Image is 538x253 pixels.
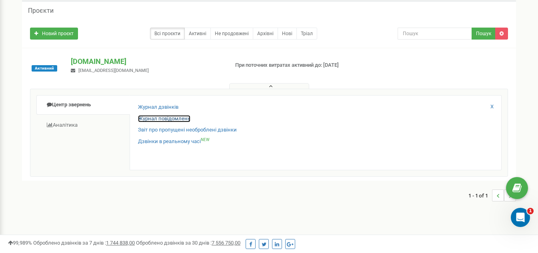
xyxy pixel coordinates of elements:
span: 1 - 1 of 1 [468,189,492,201]
input: Пошук [398,28,472,40]
a: Всі проєкти [150,28,185,40]
span: Активний [32,65,57,72]
span: 1 [527,208,534,214]
a: Центр звернень [36,95,130,115]
a: Журнал дзвінків [138,104,178,111]
a: Журнал повідомлень [138,115,190,123]
u: 7 556 750,00 [212,240,240,246]
span: Оброблено дзвінків за 7 днів : [33,240,135,246]
a: Нові [278,28,297,40]
a: Аналiтика [36,116,130,135]
sup: NEW [201,137,210,142]
a: Тріал [296,28,317,40]
u: 1 744 838,00 [106,240,135,246]
span: [EMAIL_ADDRESS][DOMAIN_NAME] [78,68,149,73]
h5: Проєкти [28,7,54,14]
button: Пошук [472,28,496,40]
iframe: Intercom live chat [511,208,530,227]
a: Дзвінки в реальному часіNEW [138,138,210,145]
a: Звіт про пропущені необроблені дзвінки [138,126,237,134]
a: Не продовжені [210,28,253,40]
a: Активні [184,28,211,40]
nav: ... [468,181,516,209]
a: X [490,103,494,111]
span: Оброблено дзвінків за 30 днів : [136,240,240,246]
a: Новий проєкт [30,28,78,40]
span: 99,989% [8,240,32,246]
a: Архівні [253,28,278,40]
p: [DOMAIN_NAME] [71,56,222,67]
p: При поточних витратах активний до: [DATE] [235,62,346,69]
